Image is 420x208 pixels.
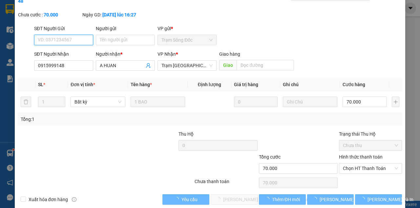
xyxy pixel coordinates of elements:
[21,116,163,123] div: Tổng: 1
[307,194,354,205] button: [PERSON_NAME] đổi
[45,43,84,63] b: 168 Quản Lộ Phụng Hiệp, Khóm 1
[367,196,413,203] span: [PERSON_NAME] và In
[45,28,87,42] li: VP BX Đồng Tâm CM
[343,141,398,150] span: Chưa thu
[18,11,81,18] div: Chưa cước :
[146,63,151,68] span: user-add
[162,194,209,205] button: Yêu cầu
[194,178,258,189] div: Chưa thanh toán
[265,197,272,201] span: loading
[161,35,213,45] span: Trạm Sông Đốc
[360,197,367,201] span: loading
[312,197,320,201] span: loading
[181,196,198,203] span: Yêu cầu
[320,196,362,203] span: [PERSON_NAME] đổi
[71,82,95,87] span: Đơn vị tính
[283,97,337,107] input: Ghi Chú
[3,3,26,26] img: logo.jpg
[157,25,217,32] div: VP gửi
[211,194,258,205] button: [PERSON_NAME] và [PERSON_NAME] hàng
[237,60,294,70] input: Dọc đường
[259,154,281,160] span: Tổng cước
[157,51,176,57] span: VP Nhận
[72,197,76,202] span: info-circle
[82,11,145,18] div: Ngày GD:
[38,82,43,87] span: SL
[34,25,93,32] div: SĐT Người Gửi
[234,97,278,107] input: 0
[339,130,402,138] div: Trạng thái Thu Hộ
[343,163,398,173] span: Chọn HT Thanh Toán
[131,97,185,107] input: VD: Bàn, Ghế
[45,44,50,48] span: environment
[355,194,402,205] button: [PERSON_NAME] và In
[34,50,93,58] div: SĐT Người Nhận
[26,196,71,203] span: Xuất hóa đơn hàng
[174,197,181,201] span: loading
[161,61,213,70] span: Trạm Sài Gòn
[339,154,383,160] label: Hình thức thanh toán
[272,196,300,203] span: Thêm ĐH mới
[392,97,399,107] button: plus
[234,82,258,87] span: Giá trị hàng
[259,194,306,205] button: Thêm ĐH mới
[280,78,340,91] th: Ghi chú
[198,82,221,87] span: Định lượng
[343,82,365,87] span: Cước hàng
[219,51,240,57] span: Giao hàng
[178,131,194,137] span: Thu Hộ
[219,60,237,70] span: Giao
[96,25,155,32] div: Người gửi
[96,50,155,58] div: Người nhận
[21,97,31,107] button: delete
[131,82,152,87] span: Tên hàng
[3,3,95,16] li: Xe Khách THẮNG
[44,12,58,17] b: 70.000
[3,28,45,49] li: VP Trạm [GEOGRAPHIC_DATA]
[74,97,121,107] span: Bất kỳ
[102,12,136,17] b: [DATE] lúc 16:27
